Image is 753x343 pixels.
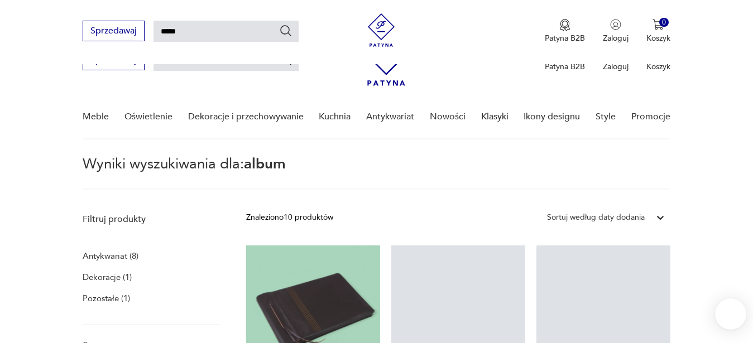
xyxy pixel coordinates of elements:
button: Zaloguj [603,19,629,44]
a: Ikona medaluPatyna B2B [545,19,585,44]
p: Patyna B2B [545,33,585,44]
div: 0 [659,18,669,27]
img: Patyna - sklep z meblami i dekoracjami vintage [364,13,398,47]
a: Nowości [430,95,466,138]
button: Szukaj [279,24,292,37]
a: Sprzedawaj [83,28,145,36]
a: Meble [83,95,109,138]
a: Oświetlenie [124,95,172,138]
button: Sprzedawaj [83,21,145,41]
button: Patyna B2B [545,19,585,44]
a: Dekoracje (1) [83,269,132,285]
p: Filtruj produkty [83,213,219,225]
a: Antykwariat [366,95,414,138]
p: Patyna B2B [545,61,585,72]
button: 0Koszyk [646,19,670,44]
a: Style [596,95,616,138]
img: Ikona medalu [559,19,570,31]
a: Dekoracje i przechowywanie [188,95,304,138]
p: Koszyk [646,61,670,72]
p: Zaloguj [603,61,629,72]
a: Kuchnia [319,95,351,138]
img: Ikona koszyka [653,19,664,30]
a: Klasyki [481,95,509,138]
a: Pozostałe (1) [83,291,130,306]
div: Sortuj według daty dodania [547,211,645,224]
a: Antykwariat (8) [83,248,138,264]
div: Znaleziono 10 produktów [246,211,333,224]
p: Koszyk [646,33,670,44]
img: Ikonka użytkownika [610,19,621,30]
a: Sprzedawaj [83,57,145,65]
iframe: Smartsupp widget button [715,298,746,330]
p: Wyniki wyszukiwania dla: [83,157,670,190]
p: Zaloguj [603,33,629,44]
a: Promocje [631,95,670,138]
a: Ikony designu [524,95,580,138]
span: album [244,154,286,174]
